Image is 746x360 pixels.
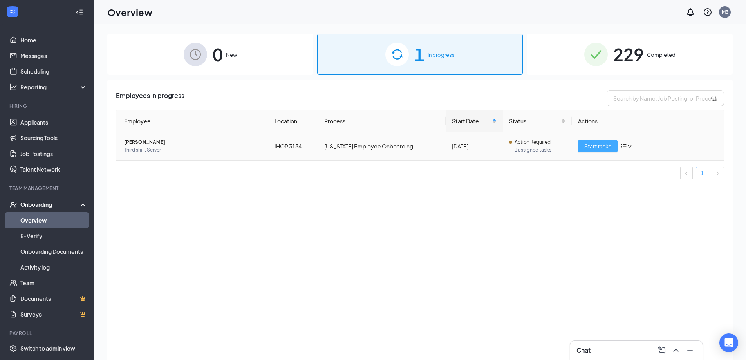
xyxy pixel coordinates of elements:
[584,142,611,150] span: Start tasks
[226,51,237,59] span: New
[647,51,676,59] span: Completed
[509,117,560,125] span: Status
[20,32,87,48] a: Home
[503,110,572,132] th: Status
[116,110,268,132] th: Employee
[20,259,87,275] a: Activity log
[9,344,17,352] svg: Settings
[9,330,86,336] div: Payroll
[685,346,695,355] svg: Minimize
[684,171,689,176] span: left
[20,63,87,79] a: Scheduling
[20,114,87,130] a: Applicants
[680,167,693,179] li: Previous Page
[719,333,738,352] div: Open Intercom Messenger
[20,344,75,352] div: Switch to admin view
[452,117,491,125] span: Start Date
[607,90,724,106] input: Search by Name, Job Posting, or Process
[572,110,724,132] th: Actions
[20,228,87,244] a: E-Verify
[686,7,695,17] svg: Notifications
[722,9,728,15] div: M3
[712,167,724,179] button: right
[20,244,87,259] a: Onboarding Documents
[318,132,446,160] td: [US_STATE] Employee Onboarding
[671,346,681,355] svg: ChevronUp
[578,140,618,152] button: Start tasks
[20,83,88,91] div: Reporting
[9,185,86,192] div: Team Management
[116,90,184,106] span: Employees in progress
[268,110,318,132] th: Location
[76,8,83,16] svg: Collapse
[703,7,712,17] svg: QuestionInfo
[20,306,87,322] a: SurveysCrown
[268,132,318,160] td: IHOP 3134
[656,344,668,356] button: ComposeMessage
[627,143,632,149] span: down
[684,344,696,356] button: Minimize
[20,146,87,161] a: Job Postings
[20,291,87,306] a: DocumentsCrown
[9,201,17,208] svg: UserCheck
[213,41,223,68] span: 0
[515,138,551,146] span: Action Required
[428,51,455,59] span: In progress
[696,167,708,179] a: 1
[318,110,446,132] th: Process
[20,212,87,228] a: Overview
[452,142,497,150] div: [DATE]
[124,138,262,146] span: [PERSON_NAME]
[613,41,644,68] span: 229
[124,146,262,154] span: Third shift Server
[657,346,667,355] svg: ComposeMessage
[515,146,565,154] span: 1 assigned tasks
[414,41,424,68] span: 1
[9,103,86,109] div: Hiring
[715,171,720,176] span: right
[20,130,87,146] a: Sourcing Tools
[20,275,87,291] a: Team
[20,201,81,208] div: Onboarding
[9,8,16,16] svg: WorkstreamLogo
[712,167,724,179] li: Next Page
[576,346,591,355] h3: Chat
[107,5,152,19] h1: Overview
[680,167,693,179] button: left
[670,344,682,356] button: ChevronUp
[9,83,17,91] svg: Analysis
[621,143,627,149] span: bars
[20,48,87,63] a: Messages
[20,161,87,177] a: Talent Network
